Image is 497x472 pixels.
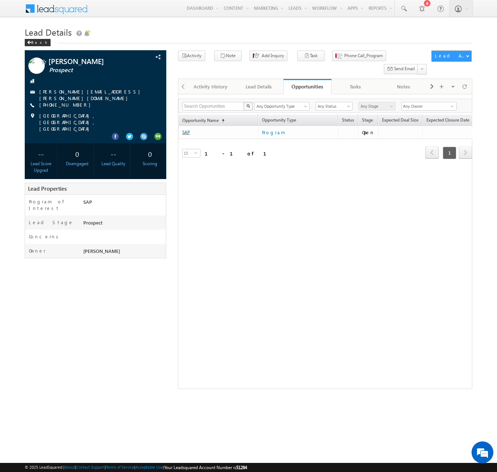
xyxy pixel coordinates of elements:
img: d_60004797649_company_0_60004797649 [12,38,31,48]
textarea: Type your message and hit 'Enter' [9,67,133,218]
span: (sorted ascending) [219,118,224,124]
a: Expected Closure Date [423,116,473,126]
span: Opportunity Type [258,116,338,126]
div: Scoring [135,160,164,167]
div: Back [25,39,51,46]
a: Acceptable Use [135,465,163,469]
a: next [459,147,472,159]
span: Stage [362,117,373,123]
div: -- [99,147,128,160]
span: Opportunity Name [182,118,219,123]
a: Tasks [331,79,379,94]
a: Program [262,128,335,137]
a: Expected Deal Size [378,116,422,126]
a: Status [338,116,358,126]
div: SAP [81,198,166,209]
a: [PERSON_NAME][EMAIL_ADDRESS][PERSON_NAME][DOMAIN_NAME] [39,88,144,101]
div: Lead Details [241,82,277,91]
label: Program of Interest [29,198,76,211]
a: SAP [182,130,190,135]
div: Lead Actions [435,52,466,59]
div: -- [27,147,55,160]
div: Notes [385,82,421,91]
label: Lead Stage [29,219,73,226]
div: 0 [63,147,92,160]
span: Your Leadsquared Account Number is [164,465,247,470]
div: Prospect [81,219,166,229]
span: [PERSON_NAME] [83,248,120,254]
label: Owner [29,247,46,254]
div: Lead Score Upgrad [27,160,55,174]
div: Tasks [337,82,373,91]
div: Disengaged [63,160,92,167]
span: [PHONE_NUMBER] [39,102,94,109]
input: Type to Search [401,102,457,111]
div: Activity History [193,82,228,91]
span: Phone Call_Program [344,52,383,59]
span: 1 [443,147,456,159]
a: Any Stage [358,102,395,111]
a: Terms of Service [106,465,134,469]
img: Search [246,104,250,108]
button: Activity [178,51,205,61]
em: Start Chat [99,224,132,234]
div: Minimize live chat window [119,4,137,21]
div: 1 - 1 of 1 [205,149,275,158]
span: Any Stage [359,103,393,110]
a: Notes [379,79,428,94]
a: Any Opportunity Type [254,102,310,111]
a: Show All Items [447,103,456,110]
span: © 2025 LeadSquared | | | | | [25,464,247,471]
span: Prospect [49,67,136,74]
a: Activity History [187,79,235,94]
span: Expected Closure Date [426,117,469,123]
span: Send Email [394,66,415,72]
button: Send Email [384,64,418,75]
button: Task [297,51,325,61]
div: 0 [135,147,164,160]
span: prev [425,146,439,159]
img: Profile photo [28,57,45,76]
span: 15 [183,149,194,157]
span: [GEOGRAPHIC_DATA], [GEOGRAPHIC_DATA], [GEOGRAPHIC_DATA] [39,112,153,132]
button: Lead Actions [432,51,472,62]
a: Opportunities [283,79,331,94]
a: Contact Support [76,465,105,469]
span: select [194,151,200,154]
div: Lead Quality [99,160,128,167]
span: Lead Properties [28,185,67,192]
span: [PERSON_NAME] [48,57,136,65]
a: Any Status [315,102,353,111]
span: Lead Details [25,26,72,38]
a: prev [425,147,439,159]
a: About [64,465,75,469]
span: Add Inquiry [262,52,284,59]
a: Back [25,39,54,45]
label: Concerns [29,233,61,240]
span: next [459,146,472,159]
button: Add Inquiry [250,51,287,61]
span: Expected Deal Size [382,117,418,123]
button: Note [214,51,242,61]
span: Any Status [316,103,350,110]
a: Opportunity Name(sorted ascending) [179,116,228,126]
span: Any Opportunity Type [255,103,305,110]
span: 51284 [236,465,247,470]
div: Open [362,129,375,136]
div: Chat with us now [38,38,122,48]
div: Opportunities [289,83,326,90]
button: Phone Call_Program [332,51,386,61]
a: Lead Details [235,79,283,94]
a: Stage [358,116,377,126]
